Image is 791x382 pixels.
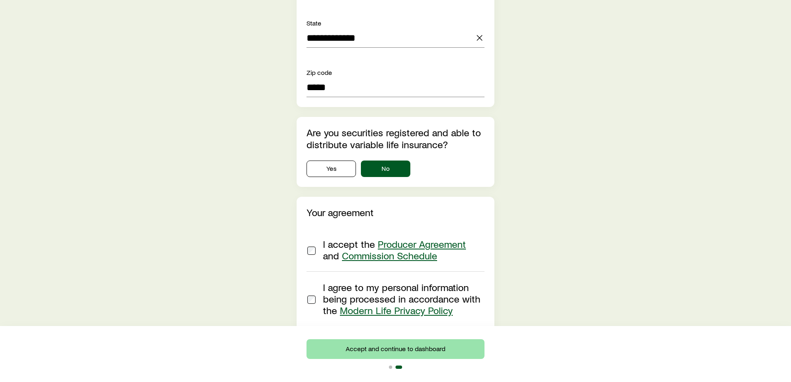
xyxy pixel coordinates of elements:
button: Accept and continue to dashboard [307,339,484,359]
div: securitiesRegistrationInfo.isSecuritiesRegistered [307,161,484,177]
span: I accept the and [323,238,466,261]
span: I agree to my personal information being processed in accordance with the [323,281,480,316]
button: Yes [307,161,356,177]
button: No [361,161,410,177]
input: I agree to my personal information being processed in accordance with the Modern Life Privacy Policy [307,296,316,304]
div: State [307,18,484,28]
label: Your agreement [307,206,374,218]
input: I accept the Producer Agreement and Commission Schedule [307,247,316,255]
a: Commission Schedule [342,249,437,261]
label: Are you securities registered and able to distribute variable life insurance? [307,126,481,150]
div: Zip code [307,68,484,77]
a: Producer Agreement [378,238,466,250]
a: Modern Life Privacy Policy [340,304,453,316]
